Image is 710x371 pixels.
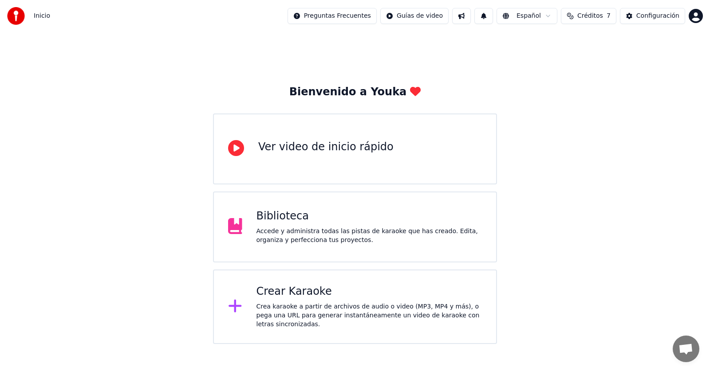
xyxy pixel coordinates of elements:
[34,12,50,20] span: Inicio
[673,336,699,362] div: Chat abierto
[561,8,616,24] button: Créditos7
[7,7,25,25] img: youka
[256,209,482,223] div: Biblioteca
[256,302,482,329] div: Crea karaoke a partir de archivos de audio o video (MP3, MP4 y más), o pega una URL para generar ...
[34,12,50,20] nav: breadcrumb
[288,8,377,24] button: Preguntas Frecuentes
[289,85,421,99] div: Bienvenido a Youka
[256,285,482,299] div: Crear Karaoke
[380,8,449,24] button: Guías de video
[258,140,394,154] div: Ver video de inicio rápido
[577,12,603,20] span: Créditos
[607,12,611,20] span: 7
[620,8,685,24] button: Configuración
[636,12,679,20] div: Configuración
[256,227,482,245] div: Accede y administra todas las pistas de karaoke que has creado. Edita, organiza y perfecciona tus...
